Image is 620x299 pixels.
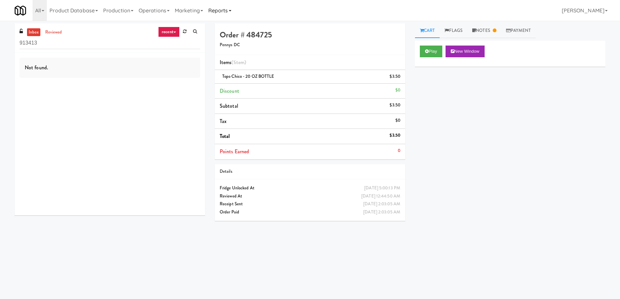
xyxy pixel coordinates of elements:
[420,46,442,57] button: Play
[364,184,400,192] div: [DATE] 5:00:13 PM
[446,46,485,57] button: New Window
[20,37,200,49] input: Search vision orders
[220,87,239,95] span: Discount
[361,192,400,200] div: [DATE] 12:44:50 AM
[25,64,48,71] span: Not found.
[220,43,400,48] h5: Pennys DC
[395,86,400,94] div: $0
[235,59,244,66] ng-pluralize: item
[415,23,440,38] a: Cart
[220,184,400,192] div: Fridge Unlocked At
[220,117,227,125] span: Tax
[363,208,400,216] div: [DATE] 2:03:05 AM
[398,147,400,155] div: 0
[220,200,400,208] div: Receipt Sent
[220,192,400,200] div: Reviewed At
[158,27,180,37] a: recent
[44,28,64,36] a: reviewed
[395,116,400,125] div: $0
[220,132,230,140] span: Total
[501,23,536,38] a: Payment
[220,168,400,176] div: Details
[440,23,467,38] a: Flags
[220,59,246,66] span: Items
[231,59,246,66] span: (1 )
[220,102,238,110] span: Subtotal
[222,73,274,79] span: Topo Chico - 20 OZ BOTTLE
[220,148,249,155] span: Points Earned
[15,5,26,16] img: Micromart
[390,101,400,109] div: $3.50
[27,28,40,36] a: inbox
[390,131,400,140] div: $3.50
[363,200,400,208] div: [DATE] 2:03:05 AM
[220,208,400,216] div: Order Paid
[390,73,400,81] div: $3.50
[220,31,400,39] h4: Order # 484725
[467,23,501,38] a: Notes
